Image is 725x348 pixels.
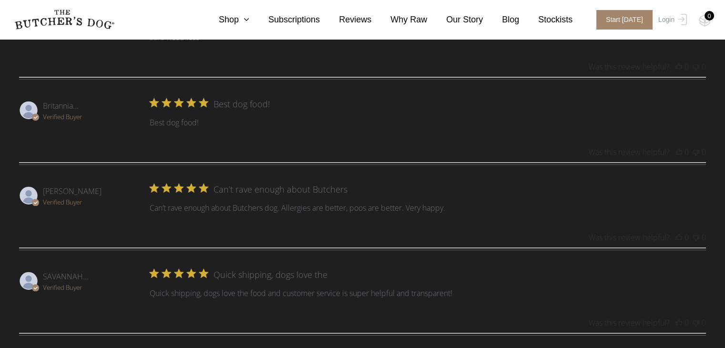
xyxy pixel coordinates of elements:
[589,317,670,328] div: Was this review helpful?
[702,232,706,243] div: 0
[693,232,699,243] button: This review was not helpful
[589,147,670,157] div: Was this review helpful?
[675,147,682,157] button: This review was helpful
[200,13,249,26] a: Shop
[693,147,699,157] button: This review was not helpful
[684,232,689,243] div: 0
[43,271,89,282] span: SAVANNAH K.
[483,13,519,26] a: Blog
[596,10,653,30] span: Start [DATE]
[702,317,706,328] div: 0
[684,317,689,328] div: 0
[371,13,427,26] a: Why Raw
[693,61,699,72] button: This review was not helpful
[150,269,212,277] div: 5 star rating
[702,61,706,72] div: 0
[519,13,572,26] a: Stockists
[675,61,682,72] button: This review was helpful
[656,10,687,30] a: Login
[214,98,270,110] div: Best dog food!
[214,269,327,280] div: Quick shipping, dogs love the
[150,184,212,192] div: 5 star rating
[589,61,670,72] div: Was this review helpful?
[675,232,682,243] button: This review was helpful
[43,283,82,292] span: Verified Buyer
[427,13,483,26] a: Our Story
[249,13,320,26] a: Subscriptions
[589,232,670,243] div: Was this review helpful?
[43,101,79,111] span: Britannia S.
[684,147,689,157] div: 0
[214,184,347,195] div: Can’t rave enough about Butchers
[675,317,682,328] button: This review was helpful
[684,61,689,72] div: 0
[587,10,656,30] a: Start [DATE]
[43,198,82,206] span: Verified Buyer
[43,113,82,121] span: Verified Buyer
[702,147,706,157] div: 0
[150,98,212,107] div: 5 star rating
[693,317,699,328] button: This review was not helpful
[320,13,371,26] a: Reviews
[699,14,711,27] img: TBD_Cart-Empty.png
[705,11,714,20] div: 0
[43,186,102,196] span: Anne S.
